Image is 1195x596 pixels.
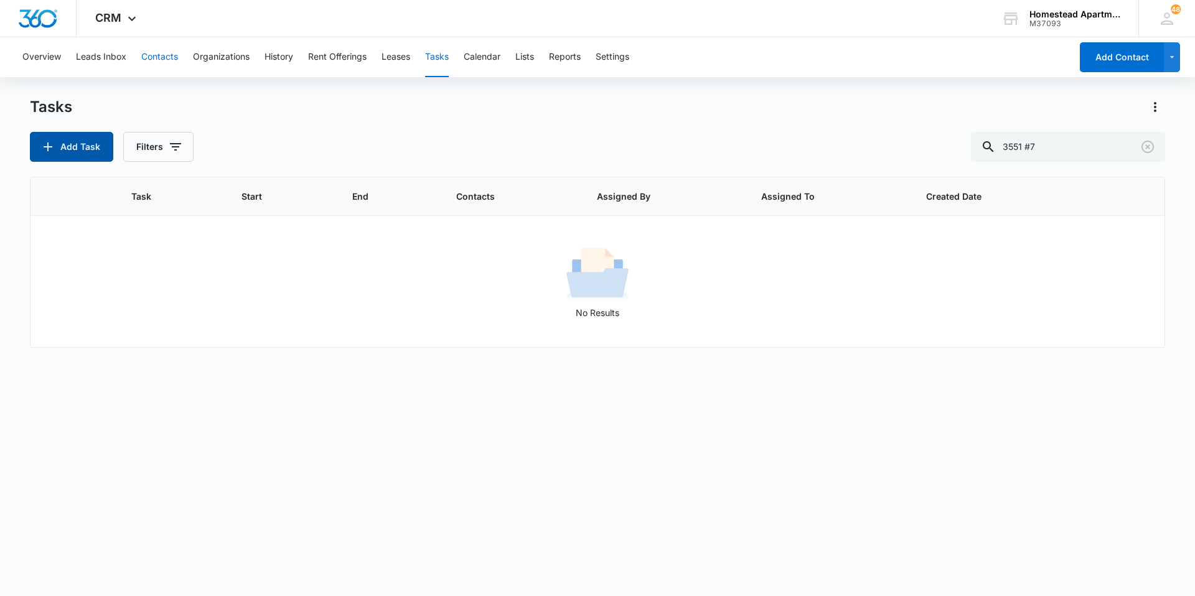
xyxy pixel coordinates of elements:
[464,37,500,77] button: Calendar
[515,37,534,77] button: Lists
[1171,4,1181,14] div: notifications count
[31,306,1164,319] p: No Results
[1080,42,1164,72] button: Add Contact
[1145,97,1165,117] button: Actions
[1029,9,1120,19] div: account name
[123,132,194,162] button: Filters
[382,37,410,77] button: Leases
[141,37,178,77] button: Contacts
[193,37,250,77] button: Organizations
[566,244,629,306] img: No Results
[971,132,1165,162] input: Search Tasks
[1138,137,1158,157] button: Clear
[30,132,113,162] button: Add Task
[456,190,549,203] span: Contacts
[549,37,581,77] button: Reports
[95,11,121,24] span: CRM
[1171,4,1181,14] span: 48
[131,190,194,203] span: Task
[352,190,408,203] span: End
[241,190,304,203] span: Start
[76,37,126,77] button: Leads Inbox
[597,190,713,203] span: Assigned By
[265,37,293,77] button: History
[22,37,61,77] button: Overview
[308,37,367,77] button: Rent Offerings
[30,98,72,116] h1: Tasks
[1029,19,1120,28] div: account id
[425,37,449,77] button: Tasks
[596,37,629,77] button: Settings
[761,190,878,203] span: Assigned To
[926,190,1046,203] span: Created Date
